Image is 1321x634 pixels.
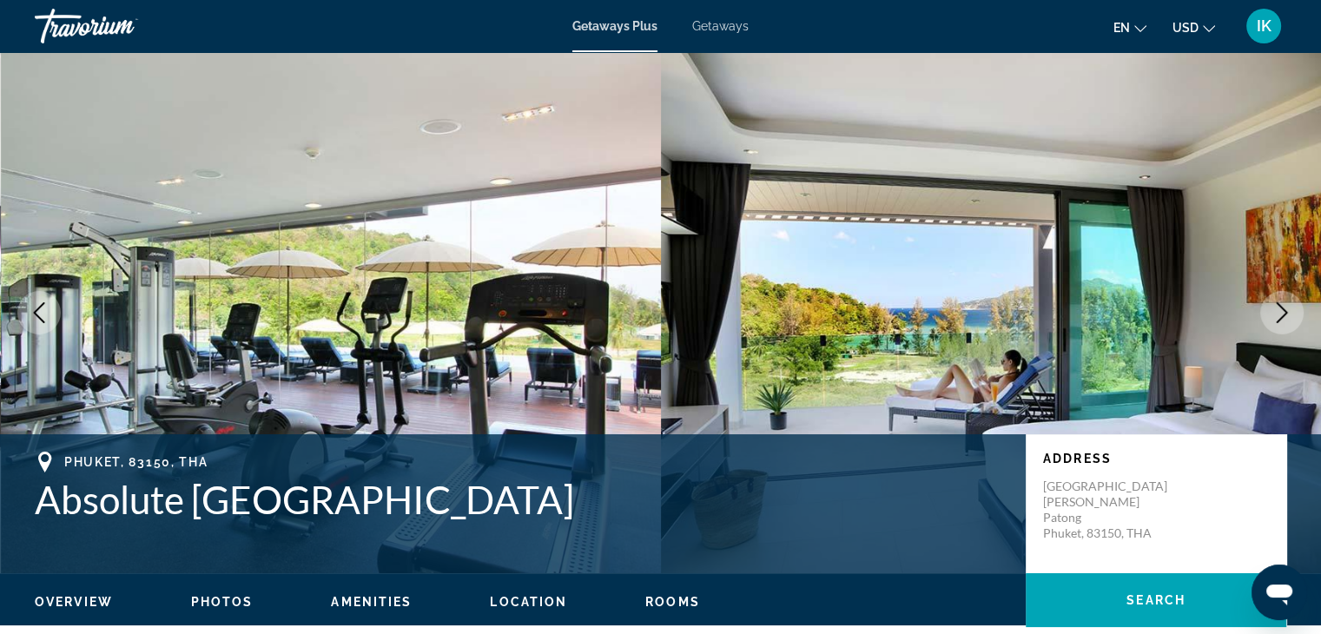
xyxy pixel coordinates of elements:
[645,595,700,609] span: Rooms
[1126,593,1186,607] span: Search
[490,594,567,610] button: Location
[1257,17,1271,35] span: IK
[645,594,700,610] button: Rooms
[490,595,567,609] span: Location
[572,19,657,33] a: Getaways Plus
[1172,15,1215,40] button: Change currency
[1113,21,1130,35] span: en
[1113,15,1146,40] button: Change language
[1260,291,1304,334] button: Next image
[191,595,254,609] span: Photos
[64,455,208,469] span: Phuket, 83150, THA
[331,594,412,610] button: Amenities
[17,291,61,334] button: Previous image
[35,594,113,610] button: Overview
[1252,565,1307,620] iframe: Кнопка запуска окна обмена сообщениями
[35,595,113,609] span: Overview
[35,3,208,49] a: Travorium
[1172,21,1199,35] span: USD
[191,594,254,610] button: Photos
[331,595,412,609] span: Amenities
[35,477,1008,522] h1: Absolute [GEOGRAPHIC_DATA]
[1241,8,1286,44] button: User Menu
[1043,452,1269,466] p: Address
[1026,573,1286,627] button: Search
[692,19,749,33] a: Getaways
[1043,479,1182,541] p: [GEOGRAPHIC_DATA][PERSON_NAME] Patong Phuket, 83150, THA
